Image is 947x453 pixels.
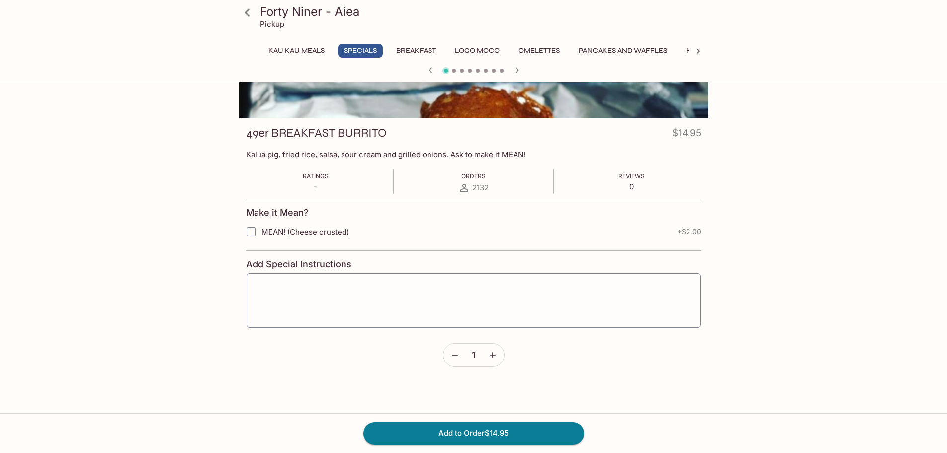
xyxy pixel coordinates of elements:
button: Breakfast [391,44,441,58]
button: Add to Order$14.95 [363,422,584,444]
h3: 49er BREAKFAST BURRITO [246,125,387,141]
span: Reviews [618,172,645,180]
p: Kalua pig, fried rice, salsa, sour cream and grilled onions. Ask to make it MEAN! [246,150,701,159]
span: 2132 [472,183,489,192]
button: Hawaiian Style French Toast [681,44,803,58]
span: + $2.00 [677,228,701,236]
span: Ratings [303,172,329,180]
button: Specials [338,44,383,58]
button: Pancakes and Waffles [573,44,673,58]
h4: $14.95 [672,125,701,145]
h3: Forty Niner - Aiea [260,4,704,19]
button: Omelettes [513,44,565,58]
p: - [303,182,329,191]
p: 0 [618,182,645,191]
p: Pickup [260,19,284,29]
button: Kau Kau Meals [263,44,330,58]
span: MEAN! (Cheese crusted) [261,227,349,237]
span: 1 [472,350,475,361]
button: Loco Moco [449,44,505,58]
span: Orders [461,172,486,180]
h4: Add Special Instructions [246,259,701,270]
h4: Make it Mean? [246,207,309,218]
